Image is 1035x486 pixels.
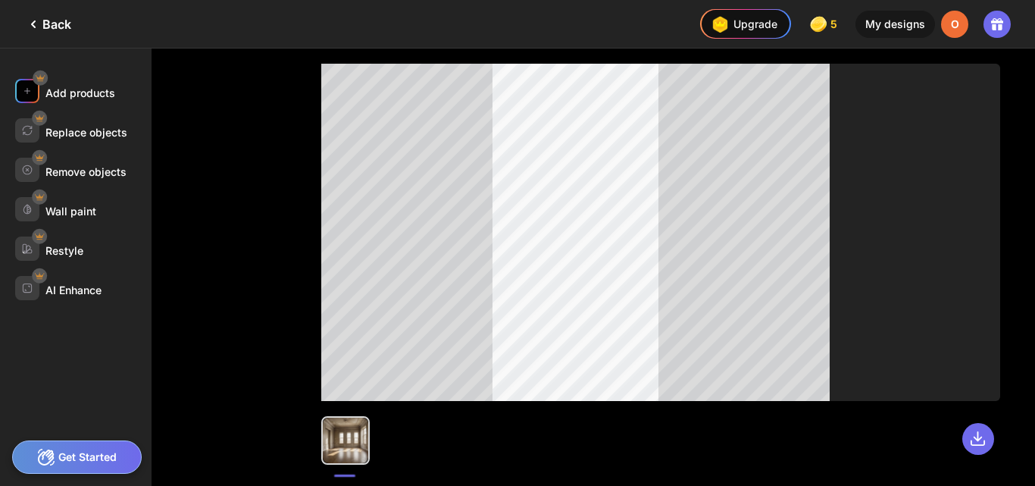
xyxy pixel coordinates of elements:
div: Replace objects [45,126,127,139]
div: Restyle [45,244,83,257]
div: Add products [45,86,115,99]
div: Remove objects [45,165,127,178]
span: 5 [830,18,840,30]
div: Wall paint [45,205,96,218]
img: upgrade-nav-btn-icon.gif [708,12,732,36]
div: My designs [855,11,935,38]
div: Get Started [12,441,142,474]
div: Back [24,15,71,33]
div: AI Enhance [45,284,102,296]
div: O [941,11,968,38]
div: Upgrade [708,12,777,36]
